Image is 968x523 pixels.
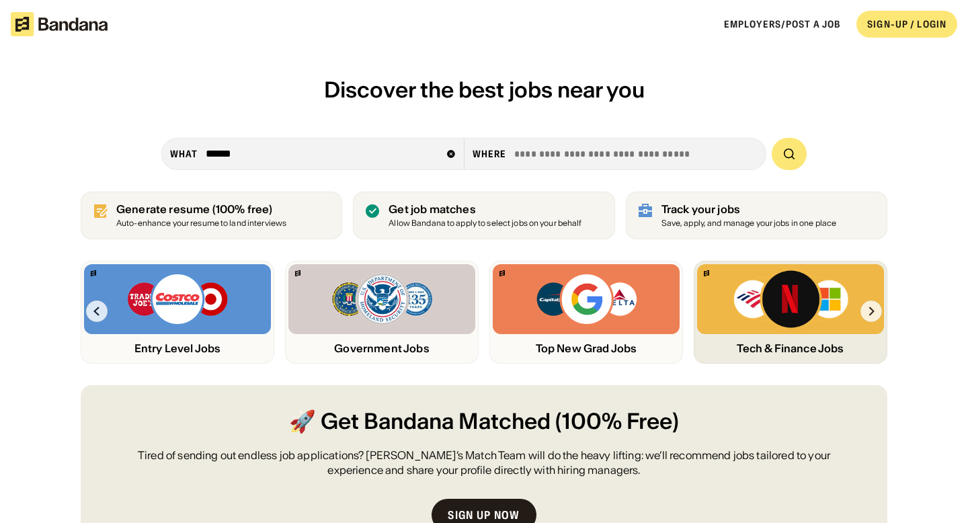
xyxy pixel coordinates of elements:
[212,202,273,216] span: (100% free)
[724,18,840,30] a: Employers/Post a job
[694,261,887,364] a: Bandana logoBank of America, Netflix, Microsoft logosTech & Finance Jobs
[661,203,837,216] div: Track your jobs
[353,192,614,239] a: Get job matches Allow Bandana to apply to select jobs on your behalf
[499,270,505,276] img: Bandana logo
[116,219,286,228] div: Auto-enhance your resume to land interviews
[324,76,645,104] span: Discover the best jobs near you
[704,270,709,276] img: Bandana logo
[389,203,581,216] div: Get job matches
[289,407,551,437] span: 🚀 Get Bandana Matched
[86,300,108,322] img: Left Arrow
[295,270,300,276] img: Bandana logo
[389,219,581,228] div: Allow Bandana to apply to select jobs on your behalf
[285,261,479,364] a: Bandana logoFBI, DHS, MWRD logosGovernment Jobs
[81,261,274,364] a: Bandana logoTrader Joe’s, Costco, Target logosEntry Level Jobs
[170,148,198,160] div: what
[661,219,837,228] div: Save, apply, and manage your jobs in one place
[448,510,520,520] div: Sign up now
[81,192,342,239] a: Generate resume (100% free)Auto-enhance your resume to land interviews
[116,203,286,216] div: Generate resume
[84,342,271,355] div: Entry Level Jobs
[626,192,887,239] a: Track your jobs Save, apply, and manage your jobs in one place
[11,12,108,36] img: Bandana logotype
[489,261,683,364] a: Bandana logoCapital One, Google, Delta logosTop New Grad Jobs
[113,448,855,478] div: Tired of sending out endless job applications? [PERSON_NAME]’s Match Team will do the heavy lifti...
[697,342,884,355] div: Tech & Finance Jobs
[535,272,637,326] img: Capital One, Google, Delta logos
[473,148,507,160] div: Where
[860,300,882,322] img: Right Arrow
[555,407,679,437] span: (100% Free)
[867,18,946,30] div: SIGN-UP / LOGIN
[288,342,475,355] div: Government Jobs
[126,272,229,326] img: Trader Joe’s, Costco, Target logos
[331,272,433,326] img: FBI, DHS, MWRD logos
[732,268,848,330] img: Bank of America, Netflix, Microsoft logos
[493,342,680,355] div: Top New Grad Jobs
[91,270,96,276] img: Bandana logo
